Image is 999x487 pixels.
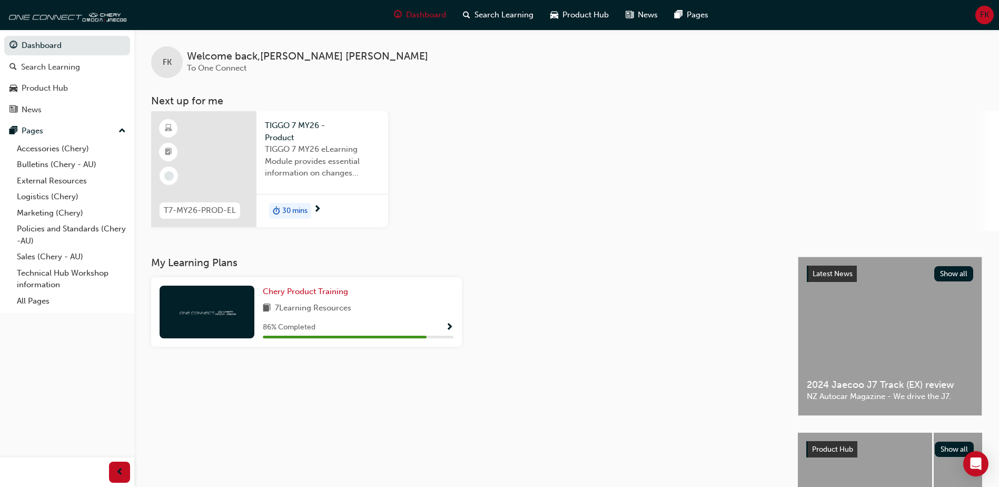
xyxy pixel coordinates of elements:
[9,84,17,93] span: car-icon
[263,302,271,315] span: book-icon
[4,79,130,98] a: Product Hub
[807,266,973,283] a: Latest NewsShow all
[9,41,17,51] span: guage-icon
[13,173,130,189] a: External Resources
[9,105,17,115] span: news-icon
[687,9,708,21] span: Pages
[617,4,666,26] a: news-iconNews
[116,466,124,479] span: prev-icon
[9,63,17,72] span: search-icon
[807,391,973,403] span: NZ Autocar Magazine - We drive the J7.
[934,266,974,281] button: Show all
[118,124,126,138] span: up-icon
[463,8,470,22] span: search-icon
[813,269,853,278] span: Latest News
[798,257,982,416] a: Latest NewsShow all2024 Jaecoo J7 Track (EX) reviewNZ Autocar Magazine - We drive the J7.
[5,4,126,25] img: oneconnect
[21,61,80,73] div: Search Learning
[165,145,172,159] span: booktick-icon
[273,204,280,218] span: duration-icon
[13,189,130,205] a: Logistics (Chery)
[164,171,174,181] span: learningRecordVerb_NONE-icon
[163,56,172,69] span: FK
[675,8,683,22] span: pages-icon
[282,205,308,217] span: 30 mins
[4,121,130,141] button: Pages
[265,120,380,143] span: TIGGO 7 MY26 - Product
[975,6,994,24] button: FK
[13,141,130,157] a: Accessories (Chery)
[666,4,717,26] a: pages-iconPages
[4,57,130,77] a: Search Learning
[542,4,617,26] a: car-iconProduct Hub
[963,451,988,476] div: Open Intercom Messenger
[263,322,315,334] span: 86 % Completed
[165,122,172,135] span: learningResourceType_ELEARNING-icon
[4,36,130,55] a: Dashboard
[812,445,853,454] span: Product Hub
[4,34,130,121] button: DashboardSearch LearningProduct HubNews
[13,293,130,309] a: All Pages
[562,9,609,21] span: Product Hub
[187,51,428,63] span: Welcome back , [PERSON_NAME] [PERSON_NAME]
[151,257,781,269] h3: My Learning Plans
[178,307,236,317] img: oneconnect
[151,111,388,227] a: T7-MY26-PROD-ELTIGGO 7 MY26 - ProductTIGGO 7 MY26 eLearning Module provides essential information...
[13,221,130,249] a: Policies and Standards (Chery -AU)
[13,205,130,221] a: Marketing (Chery)
[275,302,351,315] span: 7 Learning Resources
[446,321,453,334] button: Show Progress
[22,125,43,137] div: Pages
[265,143,380,179] span: TIGGO 7 MY26 eLearning Module provides essential information on changes introduced with the new M...
[935,442,974,457] button: Show all
[550,8,558,22] span: car-icon
[406,9,446,21] span: Dashboard
[626,8,634,22] span: news-icon
[4,100,130,120] a: News
[164,204,236,217] span: T7-MY26-PROD-EL
[13,157,130,173] a: Bulletins (Chery - AU)
[474,9,533,21] span: Search Learning
[394,8,402,22] span: guage-icon
[134,95,999,107] h3: Next up for me
[263,286,352,298] a: Chery Product Training
[806,441,974,458] a: Product HubShow all
[446,323,453,333] span: Show Progress
[22,82,68,94] div: Product Hub
[638,9,658,21] span: News
[454,4,542,26] a: search-iconSearch Learning
[263,287,348,296] span: Chery Product Training
[22,104,42,116] div: News
[13,249,130,265] a: Sales (Chery - AU)
[9,126,17,136] span: pages-icon
[807,379,973,391] span: 2024 Jaecoo J7 Track (EX) review
[313,205,321,215] span: next-icon
[980,9,989,21] span: FK
[385,4,454,26] a: guage-iconDashboard
[187,63,246,73] span: To One Connect
[13,265,130,293] a: Technical Hub Workshop information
